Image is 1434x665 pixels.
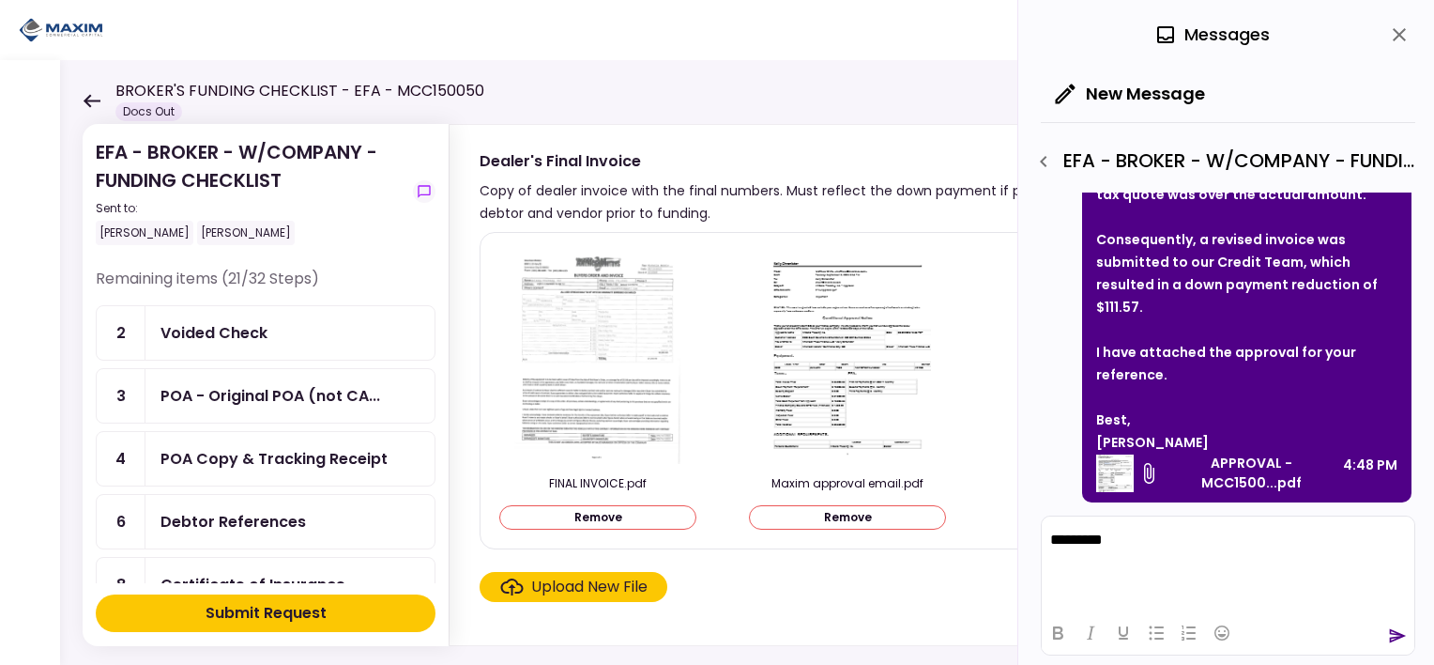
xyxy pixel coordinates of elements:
[1096,454,1343,493] button: APPROVAL - MCC150050 Arizona Trucking Inc. 2025.09.05 (1).pdf
[480,179,1246,224] div: Copy of dealer invoice with the final numbers. Must reflect the down payment if paid to dealer, m...
[413,180,435,203] button: show-messages
[96,595,435,632] button: Submit Request
[1096,341,1397,386] div: I have attached the approval for your reference.
[1096,409,1397,431] div: Best,
[160,384,380,408] div: POA - Original POA (not CA or GA)
[96,431,435,487] a: 4POA Copy & Tracking Receipt
[96,221,193,245] div: [PERSON_NAME]
[1173,620,1205,646] button: Numbered list
[115,102,182,121] div: Docs Out
[96,368,435,424] a: 3POA - Original POA (not CA or GA)
[97,306,145,360] div: 2
[1388,626,1407,645] button: send
[499,475,696,492] div: FINAL INVOICE.pdf
[449,124,1396,646] div: Dealer's Final InvoiceCopy of dealer invoice with the final numbers. Must reflect the down paymen...
[1096,455,1134,492] img: 1VQAAAAZJREFUAwBbyCb73GOMhQAAAABJRU5ErkJggg==
[160,447,388,471] div: POA Copy & Tracking Receipt
[96,557,435,612] a: 8Certificate of Insurance
[96,200,405,217] div: Sent to:
[1096,431,1397,454] div: [PERSON_NAME]
[19,16,103,44] img: Partner icon
[1041,70,1220,118] button: New Message
[96,268,435,305] div: Remaining items (21/32 Steps)
[1075,620,1106,646] button: Italic
[531,576,648,598] div: Upload New File
[1160,454,1343,493] span: APPROVAL - MCC150050 Arizona Trucking Inc. 2025.09.05 (1).pdf
[1028,146,1415,178] div: EFA - BROKER - W/COMPANY - FUNDING CHECKLIST - Dealer's Final Invoice
[1154,21,1270,49] div: Messages
[1096,228,1397,318] div: Consequently, a revised invoice was submitted to our Credit Team, which resulted in a down paymen...
[96,305,435,361] a: 2Voided Check
[160,321,267,345] div: Voided Check
[480,572,667,602] span: Click here to upload the required document
[1042,620,1074,646] button: Bold
[160,510,306,534] div: Debtor References
[206,602,327,625] div: Submit Request
[97,432,145,486] div: 4
[197,221,295,245] div: [PERSON_NAME]
[97,369,145,423] div: 3
[96,138,405,245] div: EFA - BROKER - W/COMPANY - FUNDING CHECKLIST
[96,494,435,549] a: 6Debtor References
[1140,620,1172,646] button: Bullet list
[97,558,145,611] div: 8
[749,475,946,492] div: Maxim approval email.pdf
[499,505,696,530] button: Remove
[1107,620,1139,646] button: Underline
[749,505,946,530] button: Remove
[115,80,484,102] h1: BROKER'S FUNDING CHECKLIST - EFA - MCC150050
[97,495,145,549] div: 6
[1343,454,1397,493] div: 4:48 PM
[1206,620,1238,646] button: Emojis
[480,149,1246,173] div: Dealer's Final Invoice
[1042,517,1414,611] iframe: Rich Text Area
[1383,19,1415,51] button: close
[160,573,345,596] div: Certificate of Insurance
